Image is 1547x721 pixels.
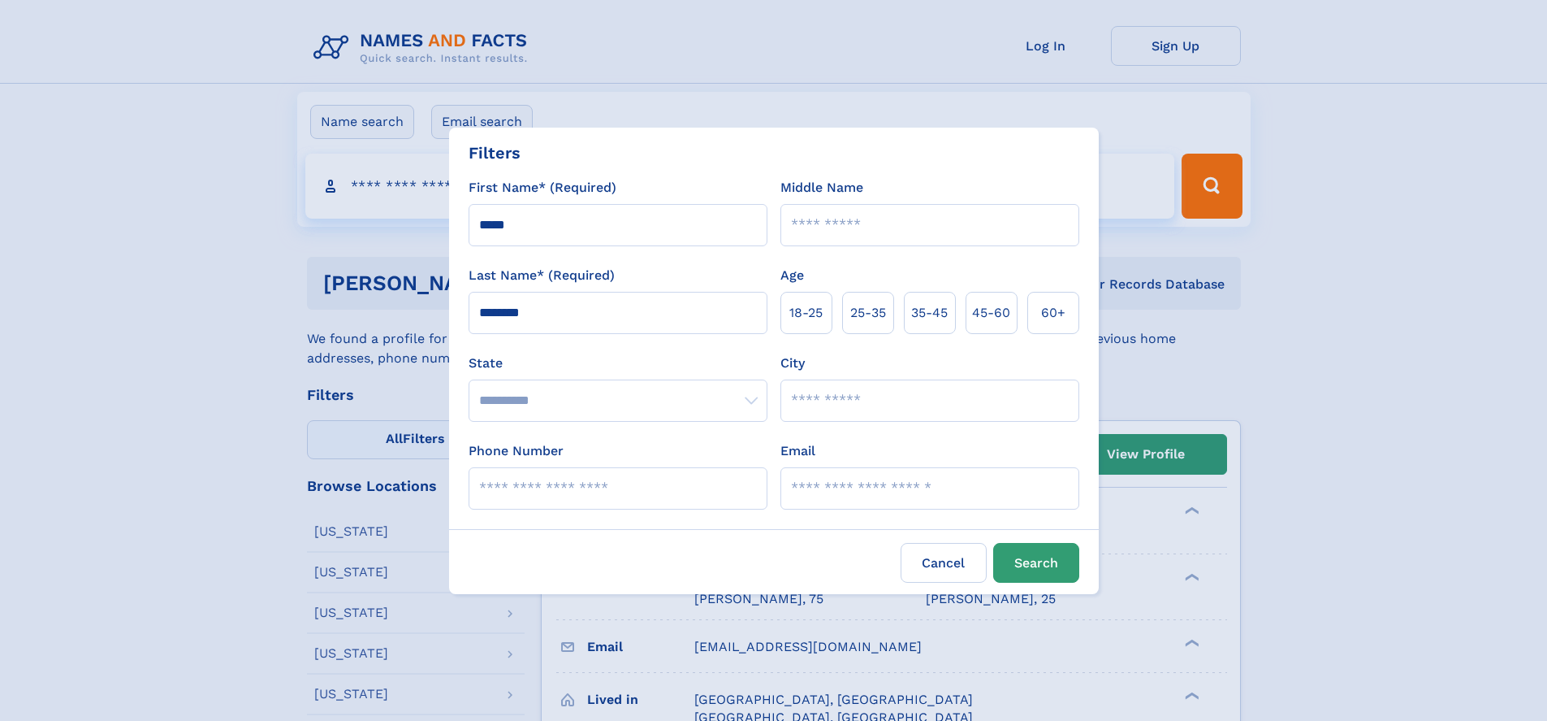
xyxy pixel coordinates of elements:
[911,303,948,323] span: 35‑45
[469,178,616,198] label: First Name* (Required)
[850,303,886,323] span: 25‑35
[1041,303,1065,323] span: 60+
[469,441,564,461] label: Phone Number
[780,441,815,461] label: Email
[993,543,1079,583] button: Search
[780,354,805,373] label: City
[469,141,521,165] div: Filters
[789,303,823,323] span: 18‑25
[469,354,767,373] label: State
[780,178,863,198] label: Middle Name
[780,266,804,285] label: Age
[901,543,987,583] label: Cancel
[972,303,1010,323] span: 45‑60
[469,266,615,285] label: Last Name* (Required)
